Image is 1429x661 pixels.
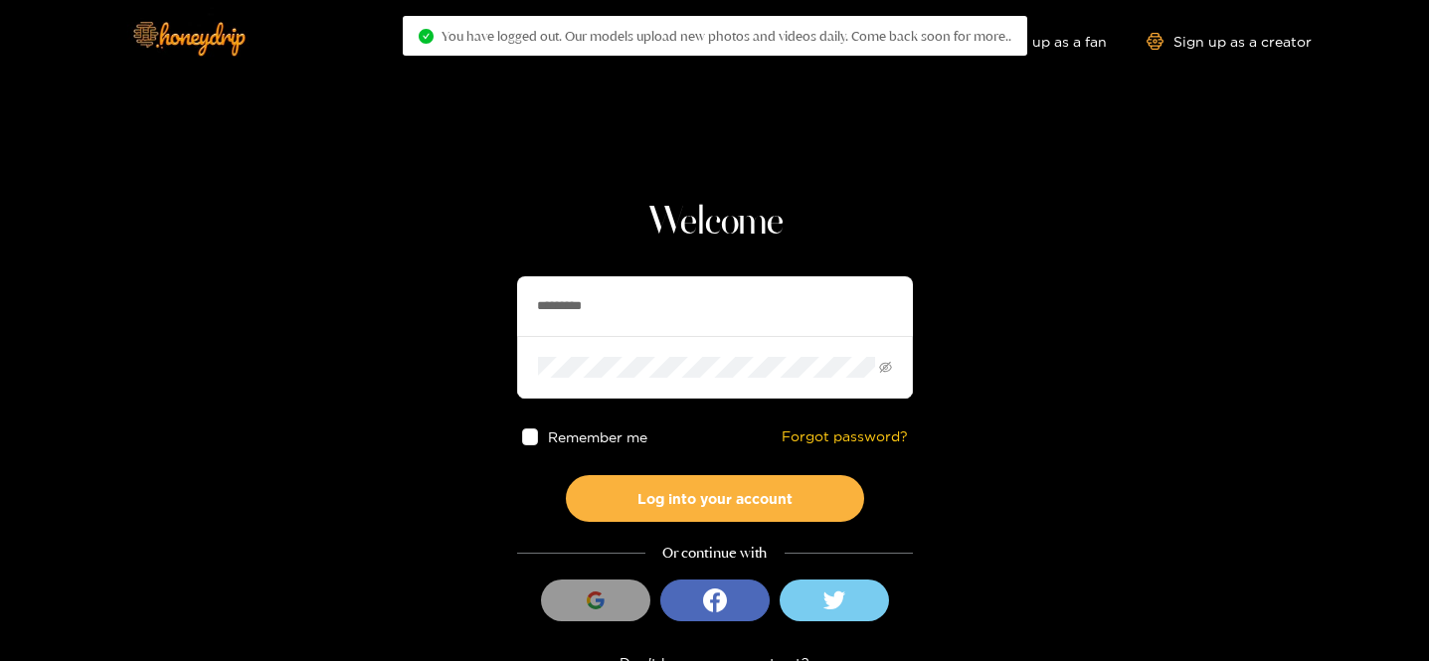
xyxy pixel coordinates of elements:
a: Forgot password? [782,428,908,445]
span: eye-invisible [879,361,892,374]
span: check-circle [419,29,434,44]
a: Sign up as a creator [1147,33,1312,50]
a: Sign up as a fan [971,33,1107,50]
span: Remember me [548,429,647,444]
div: Or continue with [517,542,913,565]
button: Log into your account [566,475,864,522]
h1: Welcome [517,199,913,247]
span: You have logged out. Our models upload new photos and videos daily. Come back soon for more.. [442,28,1011,44]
